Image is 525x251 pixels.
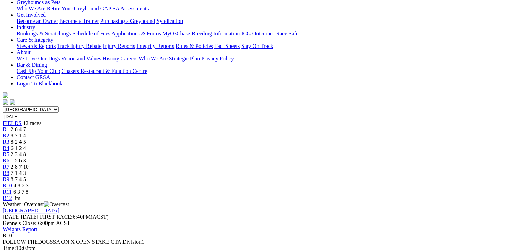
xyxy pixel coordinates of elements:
span: 1 5 6 3 [11,158,26,164]
a: Login To Blackbook [17,81,62,86]
span: 12 races [23,120,41,126]
a: Cash Up Your Club [17,68,60,74]
a: Contact GRSA [17,74,50,80]
a: R1 [3,126,9,132]
span: 8 2 4 5 [11,139,26,145]
a: R5 [3,151,9,157]
span: 3m [14,195,20,201]
div: Industry [17,31,522,37]
a: Stewards Reports [17,43,56,49]
img: twitter.svg [10,99,15,105]
a: Integrity Reports [136,43,174,49]
a: R12 [3,195,12,201]
span: Weather: Overcast [3,201,69,207]
a: GAP SA Assessments [100,6,149,11]
a: Weights Report [3,226,37,232]
img: logo-grsa-white.png [3,92,8,98]
span: Time: [3,245,16,251]
a: R9 [3,176,9,182]
a: Industry [17,24,35,30]
a: [GEOGRAPHIC_DATA] [3,208,59,214]
a: MyOzChase [162,31,190,36]
div: Greyhounds as Pets [17,6,522,12]
span: 6 3 7 8 [13,189,28,195]
div: Bar & Dining [17,68,522,74]
span: [DATE] [3,214,21,220]
a: Strategic Plan [169,56,200,61]
span: 2 6 4 7 [11,126,26,132]
div: About [17,56,522,62]
a: Chasers Restaurant & Function Centre [61,68,147,74]
span: FIRST RACE: [40,214,73,220]
a: Bookings & Scratchings [17,31,71,36]
span: 6 1 2 4 [11,145,26,151]
span: 7 1 4 3 [11,170,26,176]
a: Privacy Policy [201,56,234,61]
div: Kennels Close: 6:00pm ACST [3,220,522,226]
a: R7 [3,164,9,170]
span: 6:40PM(ACST) [40,214,109,220]
a: Schedule of Fees [72,31,110,36]
a: R10 [3,183,12,189]
a: History [102,56,119,61]
a: R6 [3,158,9,164]
a: Injury Reports [103,43,135,49]
a: R4 [3,145,9,151]
a: Retire Your Greyhound [47,6,99,11]
span: R10 [3,233,12,239]
a: Race Safe [276,31,298,36]
a: Applications & Forms [111,31,161,36]
span: [DATE] [3,214,39,220]
a: R11 [3,189,12,195]
a: Stay On Track [241,43,273,49]
a: Become a Trainer [59,18,99,24]
a: About [17,49,31,55]
img: facebook.svg [3,99,8,105]
a: Who We Are [139,56,168,61]
a: Rules & Policies [176,43,213,49]
img: Overcast [44,201,69,208]
span: 8 7 4 5 [11,176,26,182]
a: FIELDS [3,120,22,126]
a: R8 [3,170,9,176]
a: Become an Owner [17,18,58,24]
a: Purchasing a Greyhound [100,18,155,24]
a: Track Injury Rebate [57,43,101,49]
a: Breeding Information [192,31,240,36]
a: R3 [3,139,9,145]
a: Syndication [156,18,183,24]
span: 2 8 7 10 [11,164,29,170]
a: Vision and Values [61,56,101,61]
a: Who We Are [17,6,45,11]
span: 4 8 2 3 [14,183,29,189]
span: 8 7 1 4 [11,133,26,139]
div: Get Involved [17,18,522,24]
div: Care & Integrity [17,43,522,49]
a: Get Involved [17,12,46,18]
input: Select date [3,113,64,120]
div: FOLLOW THEDOGSSA ON X OPEN STAKE CTA Division1 [3,239,522,245]
a: Care & Integrity [17,37,53,43]
a: Bar & Dining [17,62,47,68]
a: Careers [120,56,137,61]
a: Fact Sheets [214,43,240,49]
a: We Love Our Dogs [17,56,60,61]
a: ICG Outcomes [241,31,274,36]
a: R2 [3,133,9,139]
span: 2 3 4 8 [11,151,26,157]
